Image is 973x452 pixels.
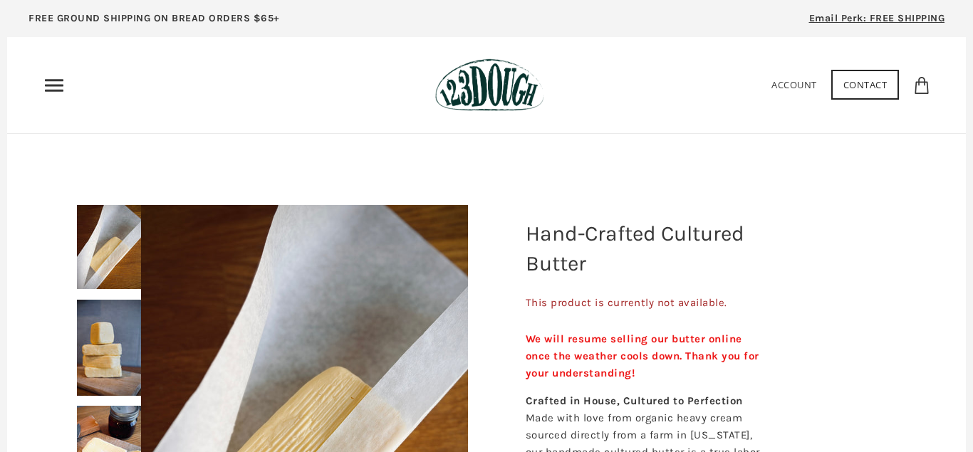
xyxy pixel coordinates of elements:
strong: Crafted in House, Cultured to Perfection [526,394,743,407]
a: Email Perk: FREE SHIPPING [788,7,967,37]
strong: We will resume selling our butter online once the weather cools down. Thank you for your understa... [526,332,759,379]
a: Account [771,78,817,91]
img: Hand-Crafted Cultured Butter [77,205,141,289]
img: 123Dough Bakery [435,58,544,112]
div: This product is currently not available. [526,288,768,316]
span: Email Perk: FREE SHIPPING [809,12,945,24]
nav: Primary [43,74,66,97]
a: FREE GROUND SHIPPING ON BREAD ORDERS $65+ [7,7,301,37]
h1: Hand-Crafted Cultured Butter [515,211,779,285]
p: FREE GROUND SHIPPING ON BREAD ORDERS $65+ [28,11,280,26]
img: Hand-Crafted Cultured Butter [77,300,141,396]
a: Contact [831,70,900,100]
